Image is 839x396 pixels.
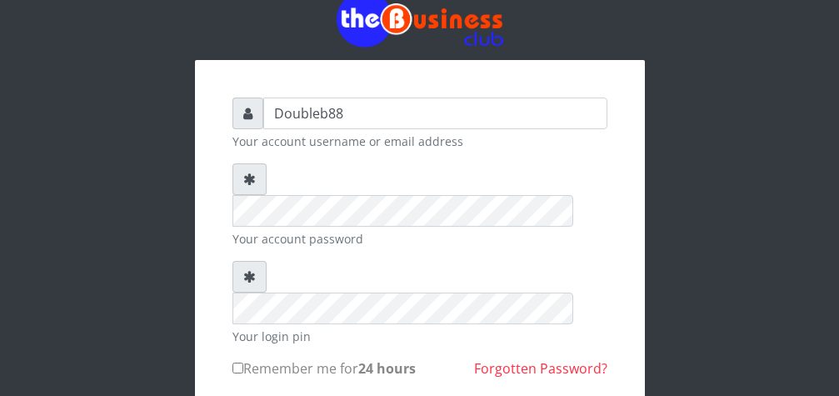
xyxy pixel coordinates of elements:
[358,359,416,378] b: 24 hours
[232,358,416,378] label: Remember me for
[474,359,607,378] a: Forgotten Password?
[232,230,607,248] small: Your account password
[263,98,607,129] input: Username or email address
[232,133,607,150] small: Your account username or email address
[232,363,243,373] input: Remember me for24 hours
[232,328,607,345] small: Your login pin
